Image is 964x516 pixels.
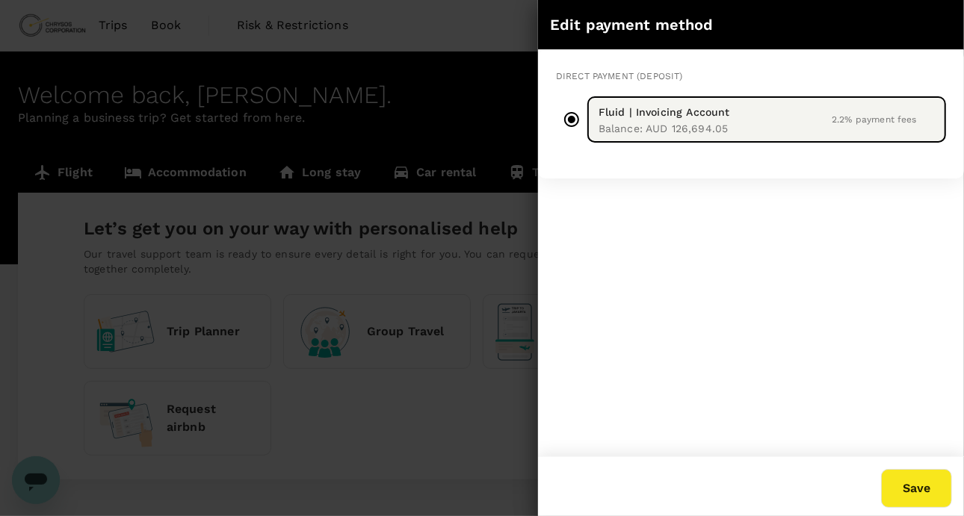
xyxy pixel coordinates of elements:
[550,13,927,37] div: Edit payment method
[927,12,952,37] button: close
[832,114,917,125] p: 2.2 % payment fees
[881,469,952,508] button: Save
[556,71,683,81] span: Direct payment (Deposit)
[599,103,824,121] p: Fluid | Invoicing Account
[599,121,824,136] p: Balance : AUD 126,694.05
